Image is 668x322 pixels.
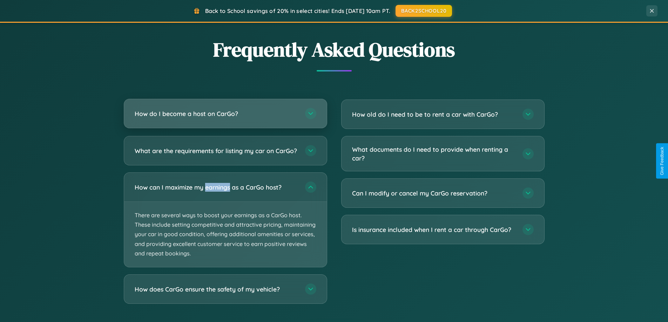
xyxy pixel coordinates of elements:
[352,225,515,234] h3: Is insurance included when I rent a car through CarGo?
[205,7,390,14] span: Back to School savings of 20% in select cities! Ends [DATE] 10am PT.
[135,109,298,118] h3: How do I become a host on CarGo?
[352,145,515,162] h3: What documents do I need to provide when renting a car?
[135,285,298,294] h3: How does CarGo ensure the safety of my vehicle?
[396,5,452,17] button: BACK2SCHOOL20
[124,36,545,63] h2: Frequently Asked Questions
[135,183,298,192] h3: How can I maximize my earnings as a CarGo host?
[660,147,664,175] div: Give Feedback
[135,146,298,155] h3: What are the requirements for listing my car on CarGo?
[124,202,327,267] p: There are several ways to boost your earnings as a CarGo host. These include setting competitive ...
[352,189,515,198] h3: Can I modify or cancel my CarGo reservation?
[352,110,515,119] h3: How old do I need to be to rent a car with CarGo?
